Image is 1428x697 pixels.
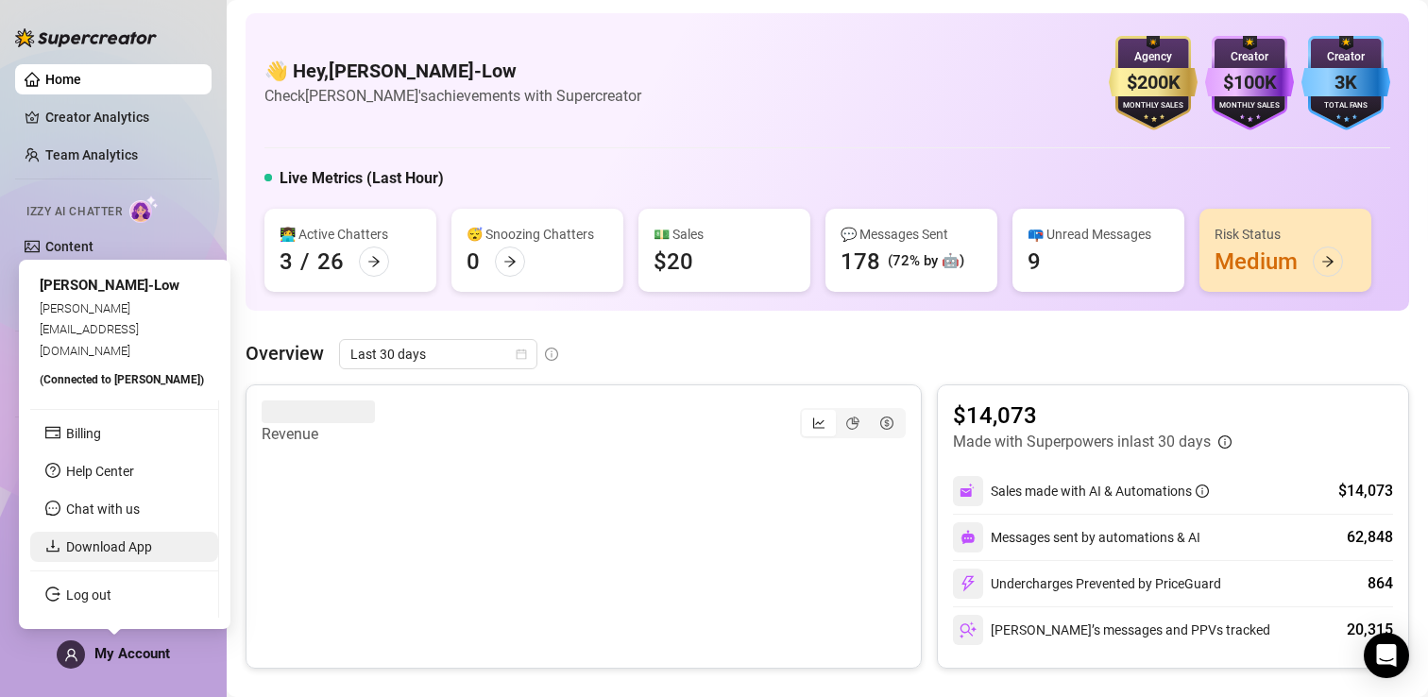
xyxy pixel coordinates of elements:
[1205,100,1294,112] div: Monthly Sales
[1338,480,1393,502] div: $14,073
[262,423,375,446] article: Revenue
[960,483,977,500] img: svg%3e
[953,522,1200,552] div: Messages sent by automations & AI
[503,255,517,268] span: arrow-right
[545,348,558,361] span: info-circle
[1109,68,1198,97] div: $200K
[1109,100,1198,112] div: Monthly Sales
[264,84,641,108] article: Check [PERSON_NAME]'s achievements with Supercreator
[317,246,344,277] div: 26
[516,348,527,360] span: calendar
[1321,255,1334,268] span: arrow-right
[45,147,138,162] a: Team Analytics
[1196,484,1209,498] span: info-circle
[812,416,825,430] span: line-chart
[94,645,170,662] span: My Account
[1301,100,1390,112] div: Total Fans
[953,431,1211,453] article: Made with Superpowers in last 30 days
[841,224,982,245] div: 💬 Messages Sent
[350,340,526,368] span: Last 30 days
[45,102,196,132] a: Creator Analytics
[40,277,179,294] span: [PERSON_NAME]-Low
[15,28,157,47] img: logo-BBDzfeDw.svg
[1368,572,1393,595] div: 864
[367,255,381,268] span: arrow-right
[66,426,101,441] a: Billing
[1301,68,1390,97] div: 3K
[1364,633,1409,678] div: Open Intercom Messenger
[264,58,641,84] h4: 👋 Hey, [PERSON_NAME]-Low
[1205,48,1294,66] div: Creator
[1301,48,1390,66] div: Creator
[960,621,977,638] img: svg%3e
[1028,224,1169,245] div: 📪 Unread Messages
[953,569,1221,599] div: Undercharges Prevented by PriceGuard
[960,575,977,592] img: svg%3e
[654,224,795,245] div: 💵 Sales
[1347,619,1393,641] div: 20,315
[45,501,60,516] span: message
[960,530,976,545] img: svg%3e
[1218,435,1232,449] span: info-circle
[129,195,159,223] img: AI Chatter
[30,580,218,610] li: Log out
[280,224,421,245] div: 👩‍💻 Active Chatters
[30,418,218,449] li: Billing
[800,408,906,438] div: segmented control
[1109,36,1198,130] img: gold-badge-CigiZidd.svg
[467,246,480,277] div: 0
[841,246,880,277] div: 178
[66,501,140,517] span: Chat with us
[26,203,122,221] span: Izzy AI Chatter
[66,587,111,603] a: Log out
[467,224,608,245] div: 😴 Snoozing Chatters
[888,250,964,273] div: (72% by 🤖)
[280,167,444,190] h5: Live Metrics (Last Hour)
[1205,36,1294,130] img: purple-badge-B9DA21FR.svg
[1028,246,1041,277] div: 9
[45,239,93,254] a: Content
[66,464,134,479] a: Help Center
[991,481,1209,501] div: Sales made with AI & Automations
[66,539,152,554] a: Download App
[64,648,78,662] span: user
[40,301,139,358] span: [PERSON_NAME][EMAIL_ADDRESS][DOMAIN_NAME]
[1301,36,1390,130] img: blue-badge-DgoSNQY1.svg
[40,373,204,386] span: (Connected to [PERSON_NAME] )
[280,246,293,277] div: 3
[880,416,893,430] span: dollar-circle
[1109,48,1198,66] div: Agency
[654,246,693,277] div: $20
[1205,68,1294,97] div: $100K
[846,416,859,430] span: pie-chart
[953,400,1232,431] article: $14,073
[953,615,1270,645] div: [PERSON_NAME]’s messages and PPVs tracked
[246,339,324,367] article: Overview
[1215,224,1356,245] div: Risk Status
[1347,526,1393,549] div: 62,848
[45,72,81,87] a: Home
